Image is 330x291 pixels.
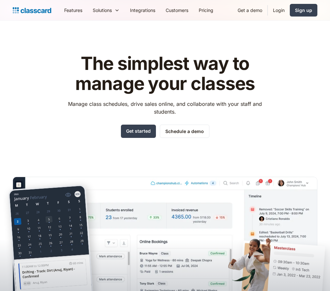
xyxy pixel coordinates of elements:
div: Solutions [88,3,125,17]
a: Sign up [290,4,317,17]
div: Sign up [295,7,312,14]
a: Pricing [194,3,218,17]
a: Schedule a demo [160,125,209,138]
a: Integrations [125,3,160,17]
a: home [13,6,51,15]
a: Customers [160,3,194,17]
p: Manage class schedules, drive sales online, and collaborate with your staff and students. [62,100,268,116]
a: Get a demo [232,3,267,17]
h1: The simplest way to manage your classes [62,54,268,94]
a: Get started [121,125,156,138]
div: Solutions [93,7,112,14]
a: Login [268,3,290,17]
a: Features [59,3,88,17]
